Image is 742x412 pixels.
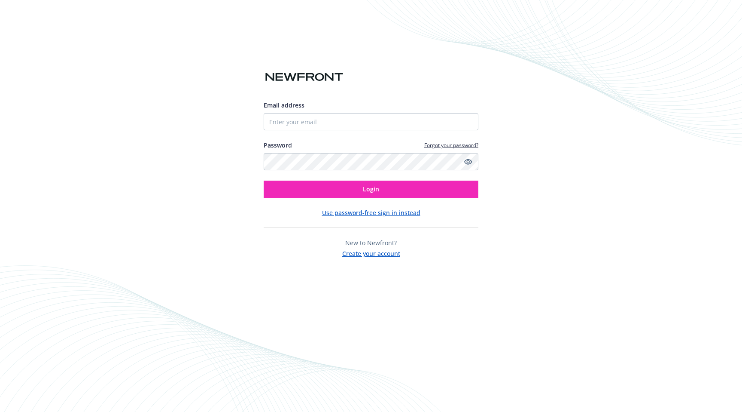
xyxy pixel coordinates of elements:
[264,141,292,150] label: Password
[264,101,304,109] span: Email address
[264,153,478,170] input: Enter your password
[424,141,478,149] a: Forgot your password?
[345,239,397,247] span: New to Newfront?
[463,157,473,167] a: Show password
[264,70,345,85] img: Newfront logo
[363,185,379,193] span: Login
[264,113,478,130] input: Enter your email
[264,181,478,198] button: Login
[322,208,420,217] button: Use password-free sign in instead
[342,247,400,258] button: Create your account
